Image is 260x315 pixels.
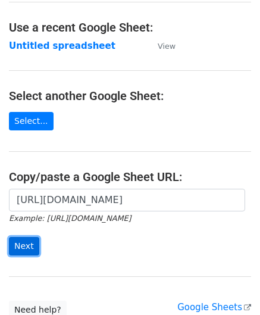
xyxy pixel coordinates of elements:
[146,40,176,51] a: View
[177,302,251,313] a: Google Sheets
[201,258,260,315] iframe: Chat Widget
[9,214,131,223] small: Example: [URL][DOMAIN_NAME]
[9,189,245,211] input: Paste your Google Sheet URL here
[9,112,54,130] a: Select...
[9,20,251,35] h4: Use a recent Google Sheet:
[9,170,251,184] h4: Copy/paste a Google Sheet URL:
[9,89,251,103] h4: Select another Google Sheet:
[9,40,115,51] a: Untitled spreadsheet
[158,42,176,51] small: View
[9,237,39,255] input: Next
